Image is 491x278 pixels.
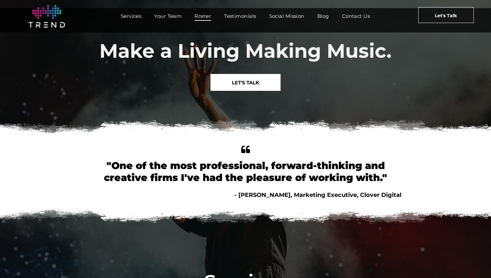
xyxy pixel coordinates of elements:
a: Let's Talk [418,7,474,23]
span: Let's Talk [435,7,457,24]
a: Blog [311,11,335,21]
span: - [PERSON_NAME], Marketing Executive, Clover Digital [234,191,401,199]
a: LET'S TALK [210,74,281,91]
span: Roster [195,11,211,21]
a: Contact Us [335,11,377,21]
a: Roster [188,11,218,21]
span: Make a Living Making Music. [99,39,392,63]
iframe: Chat Widget [459,247,491,278]
a: Testimonials [218,11,262,21]
font: "One of the most professional, forward-thinking and creative firms I've had the pleasure of worki... [104,160,387,184]
a: Social Mission [263,11,311,21]
a: Your Team [148,11,188,21]
img: logo [29,5,65,28]
span: LET'S TALK [232,74,259,91]
a: Services [114,11,148,21]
